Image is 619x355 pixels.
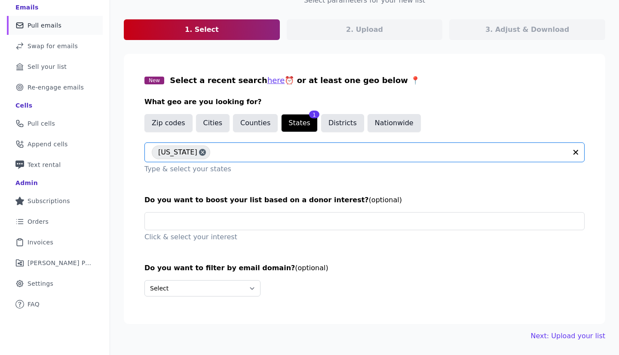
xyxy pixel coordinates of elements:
[28,217,49,226] span: Orders
[144,97,585,107] h3: What geo are you looking for?
[7,233,103,252] a: Invoices
[531,331,605,341] a: Next: Upload your list
[7,57,103,76] a: Sell your list
[144,114,193,132] button: Zip codes
[15,101,32,110] div: Cells
[7,212,103,231] a: Orders
[28,140,68,148] span: Append cells
[28,279,53,288] span: Settings
[369,196,402,204] span: (optional)
[7,114,103,133] a: Pull cells
[368,114,421,132] button: Nationwide
[144,196,369,204] span: Do you want to boost your list based on a donor interest?
[28,161,61,169] span: Text rental
[15,179,38,187] div: Admin
[281,114,318,132] button: States
[158,145,197,159] span: [US_STATE]
[7,16,103,35] a: Pull emails
[28,21,61,30] span: Pull emails
[28,238,53,247] span: Invoices
[28,42,78,50] span: Swap for emails
[196,114,230,132] button: Cities
[7,274,103,293] a: Settings
[124,19,280,40] a: 1. Select
[28,119,55,128] span: Pull cells
[346,25,383,35] p: 2. Upload
[309,111,319,118] div: 1
[15,3,39,12] div: Emails
[321,114,364,132] button: Districts
[144,77,164,84] span: New
[295,264,328,272] span: (optional)
[28,300,40,309] span: FAQ
[7,295,103,314] a: FAQ
[7,135,103,154] a: Append cells
[7,37,103,56] a: Swap for emails
[185,25,219,35] p: 1. Select
[144,264,295,272] span: Do you want to filter by email domain?
[144,164,585,174] p: Type & select your states
[7,253,103,272] a: [PERSON_NAME] Performance
[7,155,103,174] a: Text rental
[28,62,67,71] span: Sell your list
[28,259,92,267] span: [PERSON_NAME] Performance
[7,191,103,210] a: Subscriptions
[267,74,285,86] button: here
[28,83,84,92] span: Re-engage emails
[170,76,420,85] span: Select a recent search ⏰ or at least one geo below 📍
[485,25,569,35] p: 3. Adjust & Download
[144,232,585,242] p: Click & select your interest
[233,114,278,132] button: Counties
[28,197,70,205] span: Subscriptions
[7,78,103,97] a: Re-engage emails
